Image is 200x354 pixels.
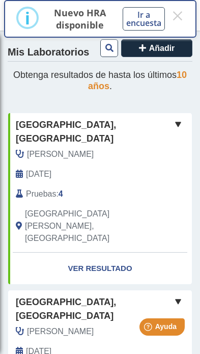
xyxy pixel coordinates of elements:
[8,188,161,200] div: :
[123,7,165,31] button: Ir a encuesta
[88,70,187,91] span: 10 años
[8,253,192,285] a: Ver Resultado
[8,46,89,59] h4: Mis Laboratorios
[109,314,189,343] iframe: Help widget launcher
[49,7,111,31] p: Nuevo HRA disponible
[59,189,63,198] b: 4
[26,168,51,180] span: 2025-09-19
[16,118,172,146] span: [GEOGRAPHIC_DATA], [GEOGRAPHIC_DATA]
[25,208,154,244] span: San Juan, PR
[16,295,172,323] span: [GEOGRAPHIC_DATA], [GEOGRAPHIC_DATA]
[27,148,94,160] span: Matundan, Mitche
[13,70,187,91] span: Obtenga resultados de hasta los últimos .
[121,39,192,57] button: Añadir
[171,7,184,25] button: Close this dialog
[149,44,175,52] span: Añadir
[27,325,94,338] span: Matundan, Mitche
[26,188,56,200] span: Pruebas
